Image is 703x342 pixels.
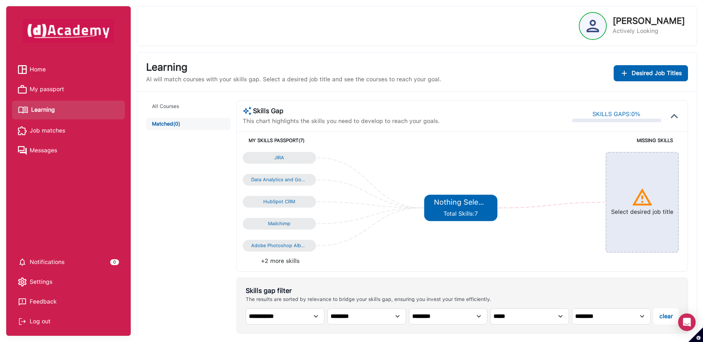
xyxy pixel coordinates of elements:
img: dAcademy [23,19,114,43]
a: Learning iconLearning [18,104,119,116]
h5: Nothing Selected [434,198,488,207]
button: Set cookie preferences [688,327,703,342]
img: setting [18,258,27,267]
img: setting [18,278,27,286]
p: [PERSON_NAME] [613,16,685,25]
div: 0 [110,259,119,265]
div: The results are sorted by relevance to bridge your skills gap, ensuring you invest your time effi... [246,296,491,302]
span: Settings [30,276,52,287]
a: Home iconHome [18,64,119,75]
h5: MY SKILLS PASSPORT (7) [249,138,461,144]
img: Job matches icon [18,126,27,135]
a: Messages iconMessages [18,145,119,156]
span: Total Skills: 7 [443,210,478,217]
g: Edge from 5 to 6 [498,202,605,208]
img: icon [667,109,682,123]
img: add icon [620,69,629,78]
a: My passport iconMy passport [18,84,119,95]
p: AI will match courses with your skills gap. Select a desired job title and see the courses to rea... [146,75,441,84]
img: My passport icon [18,85,27,94]
div: Log out [18,316,119,327]
g: Edge from 1 to 5 [317,180,423,208]
img: icon [631,186,653,208]
p: Actively Looking [613,27,685,36]
span: Desired Job Titles [632,69,682,78]
p: This chart highlights the skills you need to develop to reach your goals. [243,117,440,126]
div: clear [659,312,673,321]
span: Learning [31,104,55,115]
img: Learning icon [18,104,28,116]
h5: MISSING SKILLS [461,138,673,144]
div: Skills gap filter [246,287,491,295]
img: Profile [587,20,599,32]
a: Feedback [18,296,119,307]
div: Data Analytics and Google Analytics [251,177,308,183]
button: Matched(0) [146,118,231,130]
button: clear [654,308,679,324]
div: SKILLS GAPS: 0 % [592,110,640,119]
img: feedback [18,297,27,306]
div: Mailchimp [251,221,308,227]
h3: Skills Gap [243,107,440,115]
button: Add desired job titles [614,65,688,81]
img: Log out [18,317,27,326]
img: Messages icon [18,146,27,155]
span: Notifications [30,257,64,268]
div: Open Intercom Messenger [678,313,696,331]
span: My passport [30,84,64,95]
g: Edge from 4 to 5 [317,208,423,246]
img: AI Course Suggestion [243,107,252,115]
a: Job matches iconJob matches [18,125,119,136]
img: Home icon [18,65,27,74]
g: Edge from 3 to 5 [317,208,423,224]
h6: Select desired job title [611,208,673,215]
h3: Learning [146,61,441,74]
span: Messages [30,145,57,156]
li: +2 more skills [243,257,462,265]
div: Adobe Photoshop Album [251,243,308,249]
span: Home [30,64,46,75]
g: Edge from 0 to 5 [317,158,423,208]
div: HubSpot CRM [251,199,308,205]
div: JIRA [251,155,308,161]
span: Job matches [30,125,65,136]
button: All Courses [146,100,231,112]
g: Edge from 2 to 5 [317,202,423,208]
